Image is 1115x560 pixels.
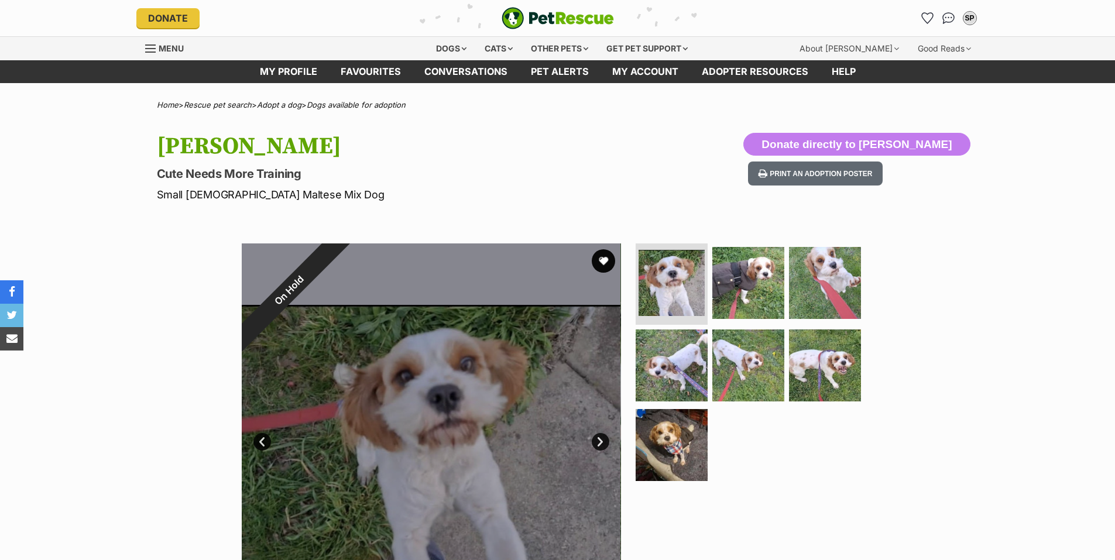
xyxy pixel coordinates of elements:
[791,37,907,60] div: About [PERSON_NAME]
[636,329,708,401] img: Photo of Todd
[128,101,988,109] div: > > >
[918,9,979,28] ul: Account quick links
[145,37,192,58] a: Menu
[601,60,690,83] a: My account
[476,37,521,60] div: Cats
[636,409,708,481] img: Photo of Todd
[159,43,184,53] span: Menu
[502,7,614,29] img: logo-e224e6f780fb5917bec1dbf3a21bbac754714ae5b6737aabdf751b685950b380.svg
[413,60,519,83] a: conversations
[789,329,861,401] img: Photo of Todd
[519,60,601,83] a: Pet alerts
[639,250,705,316] img: Photo of Todd
[329,60,413,83] a: Favourites
[502,7,614,29] a: PetRescue
[523,37,596,60] div: Other pets
[712,329,784,401] img: Photo of Todd
[690,60,820,83] a: Adopter resources
[592,433,609,451] a: Next
[820,60,867,83] a: Help
[592,249,615,273] button: favourite
[157,166,652,182] p: Cute Needs More Training
[157,100,179,109] a: Home
[136,8,200,28] a: Donate
[939,9,958,28] a: Conversations
[257,100,301,109] a: Adopt a dog
[942,12,955,24] img: chat-41dd97257d64d25036548639549fe6c8038ab92f7586957e7f3b1b290dea8141.svg
[248,60,329,83] a: My profile
[598,37,696,60] div: Get pet support
[960,9,979,28] button: My account
[743,133,970,156] button: Donate directly to [PERSON_NAME]
[428,37,475,60] div: Dogs
[748,162,883,185] button: Print an adoption poster
[918,9,937,28] a: Favourites
[712,247,784,319] img: Photo of Todd
[307,100,406,109] a: Dogs available for adoption
[964,12,976,24] div: SP
[253,433,271,451] a: Prev
[910,37,979,60] div: Good Reads
[184,100,252,109] a: Rescue pet search
[157,187,652,202] p: Small [DEMOGRAPHIC_DATA] Maltese Mix Dog
[215,217,363,365] div: On Hold
[789,247,861,319] img: Photo of Todd
[157,133,652,160] h1: [PERSON_NAME]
